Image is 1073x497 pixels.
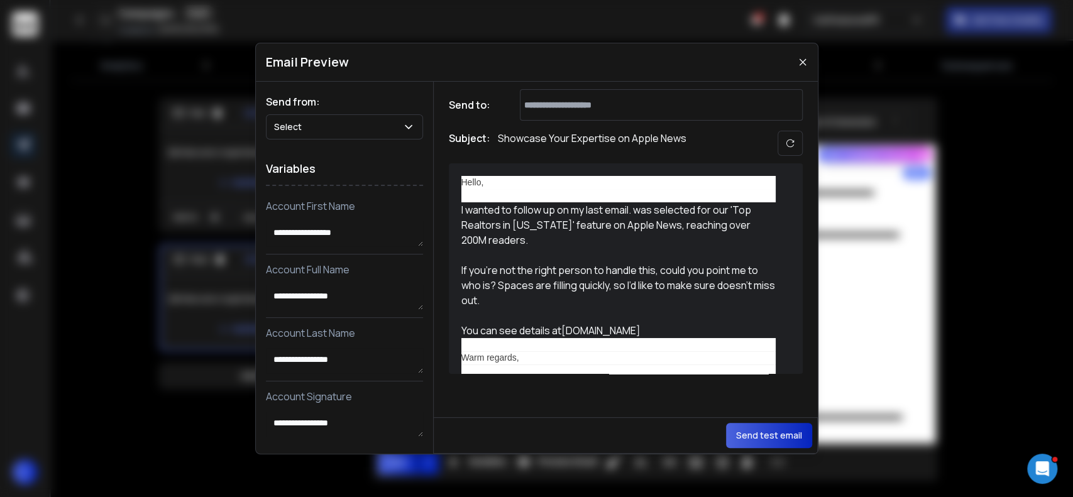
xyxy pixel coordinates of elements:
[461,177,484,187] span: Hello,
[461,202,776,248] div: I wanted to follow up on my last email. was selected for our 'Top Realtors in [US_STATE]' feature...
[266,152,423,186] h1: Variables
[266,325,423,341] p: Account Last Name
[266,262,423,277] p: Account Full Name
[449,131,490,156] h1: Subject:
[274,121,307,133] p: Select
[461,323,776,338] div: You can see details at
[266,53,349,71] h1: Email Preview
[266,94,423,109] h1: Send from:
[726,423,812,448] button: Send test email
[266,389,423,404] p: Account Signature
[461,263,776,308] div: If you’re not the right person to handle this, could you point me to who is? Spaces are filling q...
[266,199,423,214] p: Account First Name
[561,324,641,337] a: [DOMAIN_NAME]
[461,351,776,364] div: Warm regards,
[449,97,499,112] h1: Send to:
[1027,454,1057,484] iframe: Intercom live chat
[498,131,686,156] p: Showcase Your Expertise on Apple News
